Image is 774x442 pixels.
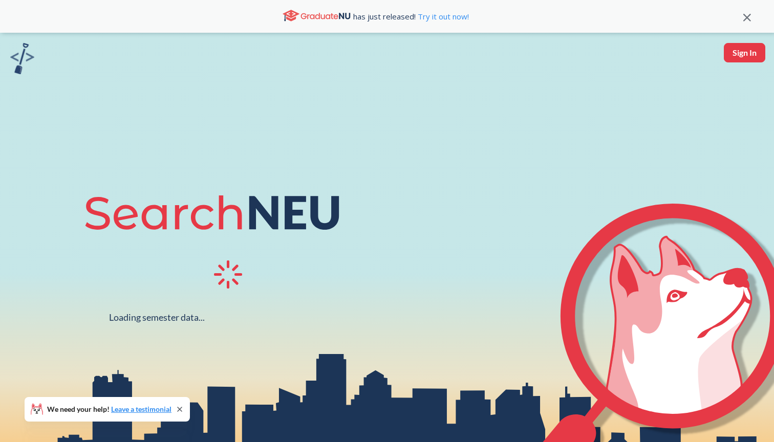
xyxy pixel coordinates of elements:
img: sandbox logo [10,43,34,74]
a: Leave a testimonial [111,405,171,413]
div: Loading semester data... [109,312,205,323]
button: Sign In [724,43,765,62]
a: sandbox logo [10,43,34,77]
span: has just released! [353,11,469,22]
a: Try it out now! [416,11,469,21]
span: We need your help! [47,406,171,413]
